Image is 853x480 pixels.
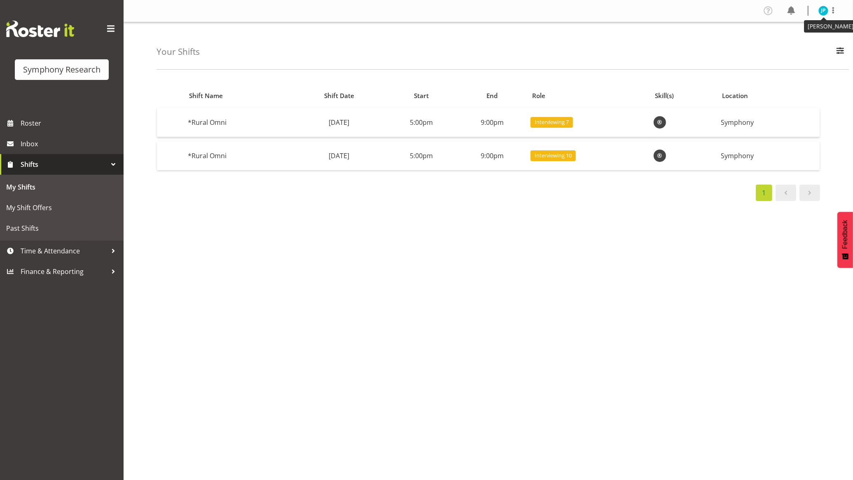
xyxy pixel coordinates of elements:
[292,141,386,170] td: [DATE]
[185,108,292,137] td: *Rural Omni
[457,108,527,137] td: 9:00pm
[23,63,100,76] div: Symphony Research
[185,141,292,170] td: *Rural Omni
[386,141,457,170] td: 5:00pm
[2,177,122,197] a: My Shifts
[2,197,122,218] a: My Shift Offers
[655,91,674,101] span: Skill(s)
[717,108,820,137] td: Symphony
[535,152,572,159] span: Interviewing 10
[292,108,386,137] td: [DATE]
[21,158,107,171] span: Shifts
[6,181,117,193] span: My Shifts
[157,47,200,56] h4: Your Shifts
[837,212,853,268] button: Feedback - Show survey
[189,91,223,101] span: Shift Name
[21,245,107,257] span: Time & Attendance
[21,138,119,150] span: Inbox
[6,21,74,37] img: Rosterit website logo
[21,117,119,129] span: Roster
[21,265,107,278] span: Finance & Reporting
[535,118,569,126] span: Interviewing 7
[457,141,527,170] td: 9:00pm
[532,91,545,101] span: Role
[6,201,117,214] span: My Shift Offers
[722,91,748,101] span: Location
[818,6,828,16] img: jake-pringle11873.jpg
[2,218,122,239] a: Past Shifts
[6,222,117,234] span: Past Shifts
[832,43,849,61] button: Filter Employees
[324,91,354,101] span: Shift Date
[841,220,849,249] span: Feedback
[386,108,457,137] td: 5:00pm
[486,91,498,101] span: End
[717,141,820,170] td: Symphony
[414,91,429,101] span: Start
